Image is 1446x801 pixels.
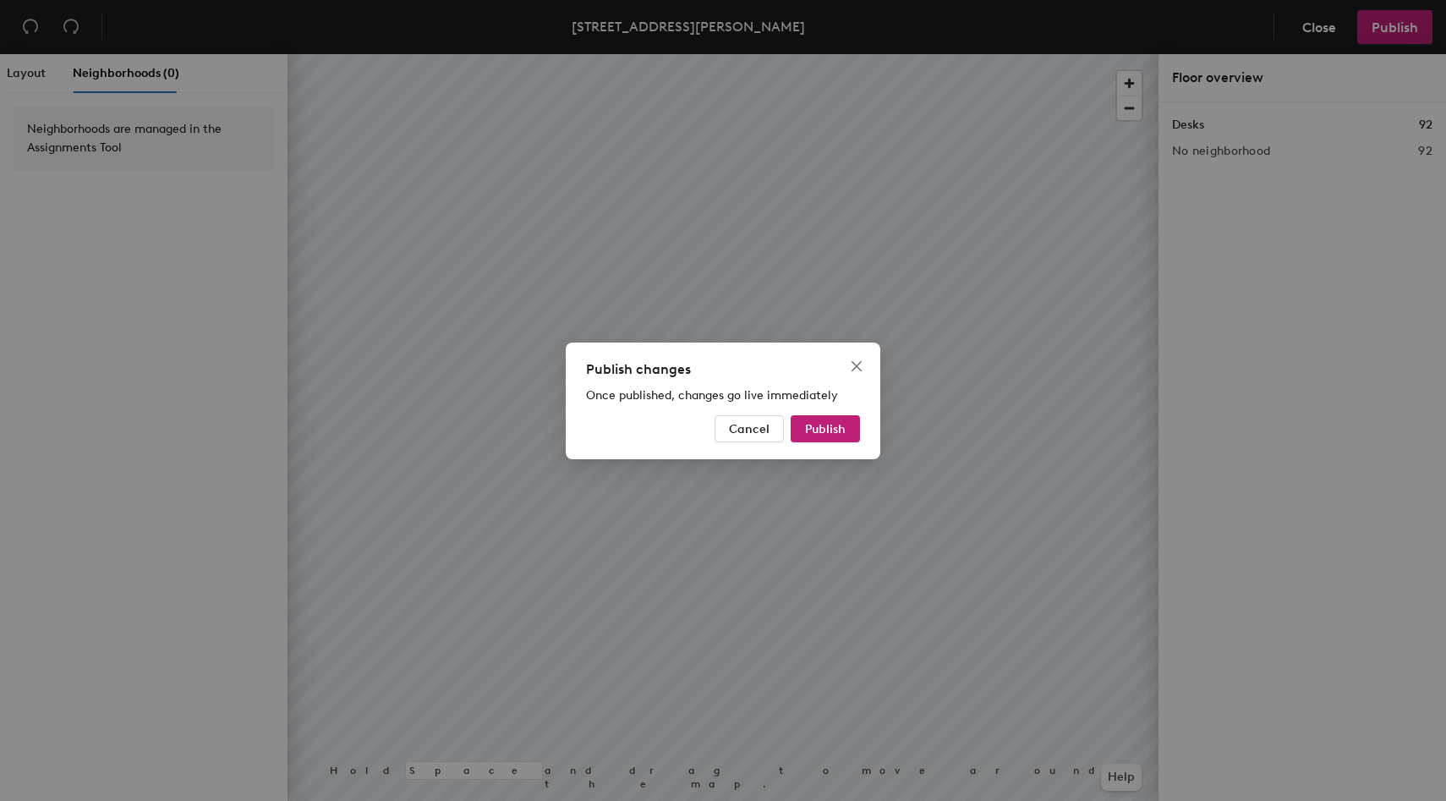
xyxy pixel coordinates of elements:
button: Close [843,353,870,380]
button: Cancel [715,415,784,442]
span: close [850,359,863,373]
span: Cancel [729,421,770,436]
span: Close [843,359,870,373]
button: Publish [791,415,860,442]
div: Publish changes [586,359,860,380]
span: Once published, changes go live immediately [586,388,838,403]
span: Publish [805,421,846,436]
